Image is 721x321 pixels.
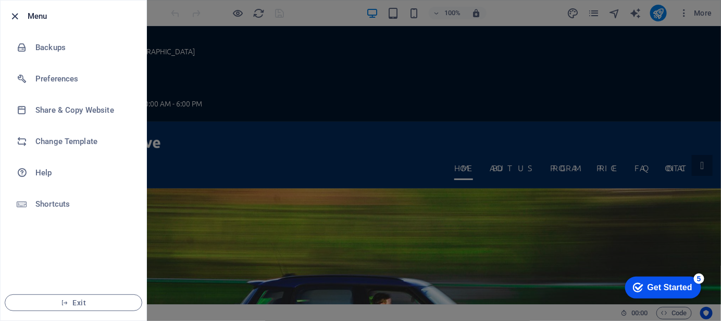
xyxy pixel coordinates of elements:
[14,299,133,307] span: Exit
[28,10,138,22] h6: Menu
[77,2,88,13] div: 5
[35,73,132,85] h6: Preferences
[31,11,76,21] div: Get Started
[35,198,132,210] h6: Shortcuts
[35,135,132,148] h6: Change Template
[35,167,132,179] h6: Help
[35,104,132,116] h6: Share & Copy Website
[5,294,142,311] button: Exit
[1,157,146,188] a: Help
[35,41,132,54] h6: Backups
[8,5,84,27] div: Get Started 5 items remaining, 0% complete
